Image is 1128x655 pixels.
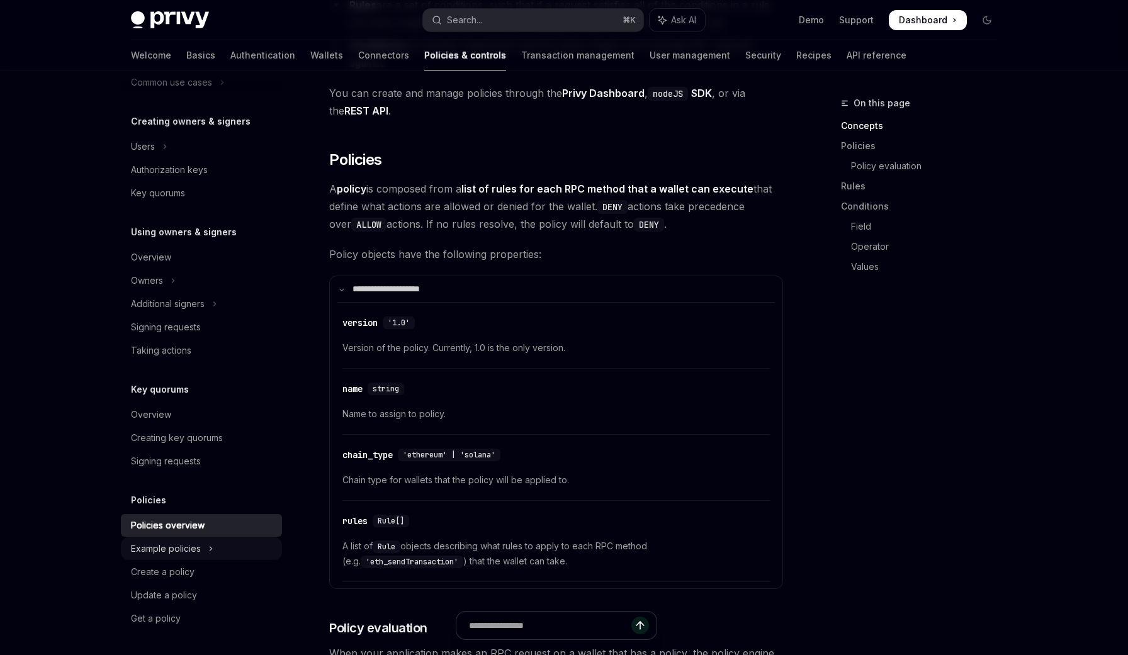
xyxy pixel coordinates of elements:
a: Conditions [841,196,1007,216]
a: Basics [186,40,215,70]
a: Concepts [841,116,1007,136]
span: Policies [329,150,381,170]
div: Users [131,139,155,154]
a: Policy evaluation [841,156,1007,176]
div: Policies overview [131,518,205,533]
a: User management [650,40,730,70]
a: Values [841,257,1007,277]
a: Operator [841,237,1007,257]
a: Signing requests [121,316,282,339]
a: Recipes [796,40,832,70]
span: Rule[] [378,516,404,526]
a: SDK [691,87,712,100]
a: Create a policy [121,561,282,583]
button: Toggle dark mode [977,10,997,30]
a: Transaction management [521,40,634,70]
strong: list of rules for each RPC method that a wallet can execute [461,182,753,195]
div: Create a policy [131,564,195,579]
div: Signing requests [131,454,201,469]
a: Key quorums [121,182,282,204]
code: ALLOW [351,218,386,232]
a: Privy Dashboard [562,87,645,100]
span: You can create and manage policies through the , , or via the . [329,84,783,120]
span: A is composed from a that define what actions are allowed or denied for the wallet. actions take ... [329,180,783,233]
code: DENY [597,200,628,214]
span: Policy objects have the following properties: [329,245,783,263]
span: Ask AI [671,14,696,26]
button: Toggle Users section [121,135,282,158]
h5: Key quorums [131,382,189,397]
code: nodeJS [648,87,688,101]
img: dark logo [131,11,209,29]
button: Toggle Additional signers section [121,293,282,315]
span: Dashboard [899,14,947,26]
code: DENY [634,218,664,232]
span: 'ethereum' | 'solana' [403,450,495,460]
a: API reference [847,40,906,70]
a: Support [839,14,874,26]
code: Rule [373,540,400,553]
a: Policies & controls [424,40,506,70]
a: Welcome [131,40,171,70]
div: Owners [131,273,163,288]
h5: Creating owners & signers [131,114,251,129]
a: Authorization keys [121,159,282,181]
a: Dashboard [889,10,967,30]
div: Get a policy [131,611,181,626]
a: Signing requests [121,450,282,473]
a: Policies [841,136,1007,156]
div: Overview [131,250,171,265]
a: REST API [344,104,388,118]
a: Taking actions [121,339,282,362]
div: Example policies [131,541,201,556]
strong: policy [337,182,366,195]
span: Name to assign to policy. [342,406,770,422]
div: rules [342,515,368,527]
div: Update a policy [131,588,197,603]
span: Chain type for wallets that the policy will be applied to. [342,473,770,488]
a: Field [841,216,1007,237]
h5: Policies [131,493,166,508]
a: Demo [799,14,824,26]
span: '1.0' [388,318,410,328]
div: version [342,316,378,329]
a: Overview [121,403,282,426]
div: Search... [447,13,482,28]
code: 'eth_sendTransaction' [361,556,463,568]
span: string [373,384,399,394]
a: Update a policy [121,584,282,607]
h5: Using owners & signers [131,225,237,240]
a: Rules [841,176,1007,196]
button: Toggle assistant panel [650,9,705,31]
a: Overview [121,246,282,269]
button: Open search [423,9,643,31]
button: Send message [631,617,649,634]
a: Wallets [310,40,343,70]
div: Authorization keys [131,162,208,177]
div: Signing requests [131,320,201,335]
div: Overview [131,407,171,422]
span: A list of objects describing what rules to apply to each RPC method (e.g. ) that the wallet can t... [342,539,770,569]
span: Version of the policy. Currently, 1.0 is the only version. [342,340,770,355]
div: name [342,383,363,395]
a: Get a policy [121,607,282,630]
span: ⌘ K [623,15,636,25]
div: Additional signers [131,296,205,311]
input: Ask a question... [469,612,631,639]
a: Security [745,40,781,70]
span: On this page [854,96,910,111]
a: Creating key quorums [121,427,282,449]
button: Toggle Owners section [121,269,282,292]
div: Key quorums [131,186,185,201]
a: Authentication [230,40,295,70]
div: Creating key quorums [131,430,223,445]
a: Connectors [358,40,409,70]
button: Toggle Example policies section [121,537,282,560]
a: Policies overview [121,514,282,537]
div: Taking actions [131,343,191,358]
div: chain_type [342,449,393,461]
